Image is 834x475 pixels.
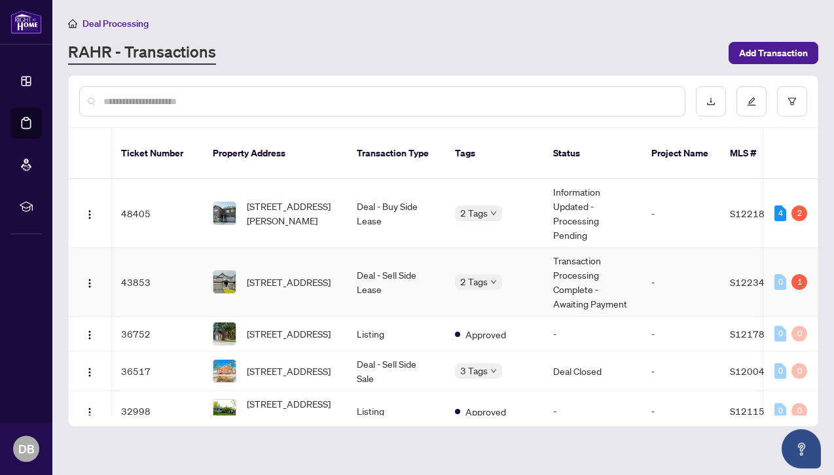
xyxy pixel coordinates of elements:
span: down [490,279,497,285]
img: Logo [84,209,95,220]
span: S12234979 [730,276,782,288]
span: [STREET_ADDRESS][PERSON_NAME] [247,396,336,425]
a: RAHR - Transactions [68,41,216,65]
td: - [641,179,719,248]
button: download [696,86,726,116]
span: Approved [465,327,506,342]
button: Add Transaction [729,42,818,64]
span: DB [18,440,35,458]
span: Add Transaction [739,43,808,63]
td: - [641,317,719,351]
div: 0 [774,363,786,379]
span: home [68,19,77,28]
span: S12004048 [730,365,782,377]
th: Ticket Number [111,128,202,179]
span: [STREET_ADDRESS] [247,364,331,378]
img: Logo [84,367,95,378]
img: thumbnail-img [213,400,236,422]
img: Logo [84,330,95,340]
img: thumbnail-img [213,271,236,293]
td: Listing [346,317,444,351]
div: 0 [791,326,807,342]
span: 2 Tags [460,274,488,289]
div: 1 [791,274,807,290]
span: S12115426 [730,405,782,417]
span: S12218580 [730,207,782,219]
img: thumbnail-img [213,202,236,224]
span: [STREET_ADDRESS][PERSON_NAME] [247,199,336,228]
td: - [641,351,719,391]
span: filter [788,97,797,106]
img: logo [10,10,42,34]
button: Logo [79,400,100,421]
td: Deal - Sell Side Lease [346,248,444,317]
td: - [543,391,641,431]
img: thumbnail-img [213,360,236,382]
td: Listing [346,391,444,431]
th: MLS # [719,128,798,179]
td: Information Updated - Processing Pending [543,179,641,248]
td: - [543,317,641,351]
td: - [641,391,719,431]
div: 0 [774,403,786,419]
button: Logo [79,323,100,344]
button: Open asap [782,429,821,468]
td: 36752 [111,317,202,351]
span: down [490,368,497,374]
th: Tags [444,128,543,179]
img: Logo [84,278,95,289]
span: Approved [465,404,506,419]
button: filter [777,86,807,116]
span: edit [747,97,756,106]
div: 0 [791,363,807,379]
th: Project Name [641,128,719,179]
div: 0 [774,326,786,342]
td: - [641,248,719,317]
td: 36517 [111,351,202,391]
div: 4 [774,205,786,221]
img: Logo [84,407,95,417]
span: 2 Tags [460,205,488,220]
td: Transaction Processing Complete - Awaiting Payment [543,248,641,317]
div: 0 [774,274,786,290]
td: Deal - Sell Side Sale [346,351,444,391]
img: thumbnail-img [213,323,236,345]
td: 43853 [111,248,202,317]
button: Logo [79,361,100,381]
th: Property Address [202,128,346,179]
th: Transaction Type [346,128,444,179]
span: [STREET_ADDRESS] [247,275,331,289]
span: download [706,97,716,106]
span: S12178469 [730,328,782,340]
span: [STREET_ADDRESS] [247,326,331,341]
td: Deal Closed [543,351,641,391]
button: Logo [79,203,100,224]
button: Logo [79,272,100,292]
td: 48405 [111,179,202,248]
span: down [490,210,497,217]
div: 0 [791,403,807,419]
th: Status [543,128,641,179]
td: 32998 [111,391,202,431]
span: 3 Tags [460,363,488,378]
span: Deal Processing [82,18,149,29]
button: edit [736,86,767,116]
div: 2 [791,205,807,221]
td: Deal - Buy Side Lease [346,179,444,248]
